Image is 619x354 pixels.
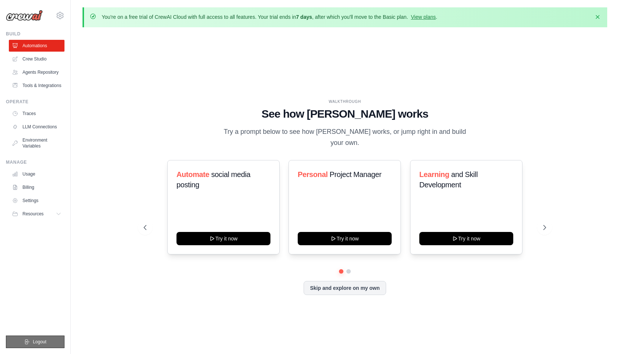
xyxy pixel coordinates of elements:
[9,134,64,152] a: Environment Variables
[6,159,64,165] div: Manage
[176,232,270,245] button: Try it now
[9,53,64,65] a: Crew Studio
[6,31,64,37] div: Build
[298,232,392,245] button: Try it now
[9,66,64,78] a: Agents Repository
[6,10,43,21] img: Logo
[33,339,46,345] span: Logout
[9,80,64,91] a: Tools & Integrations
[6,99,64,105] div: Operate
[102,13,437,21] p: You're on a free trial of CrewAI Cloud with full access to all features. Your trial ends in , aft...
[330,170,382,178] span: Project Manager
[144,107,546,121] h1: See how [PERSON_NAME] works
[298,170,328,178] span: Personal
[419,170,449,178] span: Learning
[9,195,64,206] a: Settings
[296,14,312,20] strong: 7 days
[419,232,513,245] button: Try it now
[9,40,64,52] a: Automations
[221,126,469,148] p: Try a prompt below to see how [PERSON_NAME] works, or jump right in and build your own.
[144,99,546,104] div: WALKTHROUGH
[176,170,251,189] span: social media posting
[9,121,64,133] a: LLM Connections
[9,108,64,119] a: Traces
[411,14,436,20] a: View plans
[176,170,209,178] span: Automate
[22,211,43,217] span: Resources
[304,281,386,295] button: Skip and explore on my own
[9,208,64,220] button: Resources
[419,170,478,189] span: and Skill Development
[6,336,64,348] button: Logout
[9,181,64,193] a: Billing
[9,168,64,180] a: Usage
